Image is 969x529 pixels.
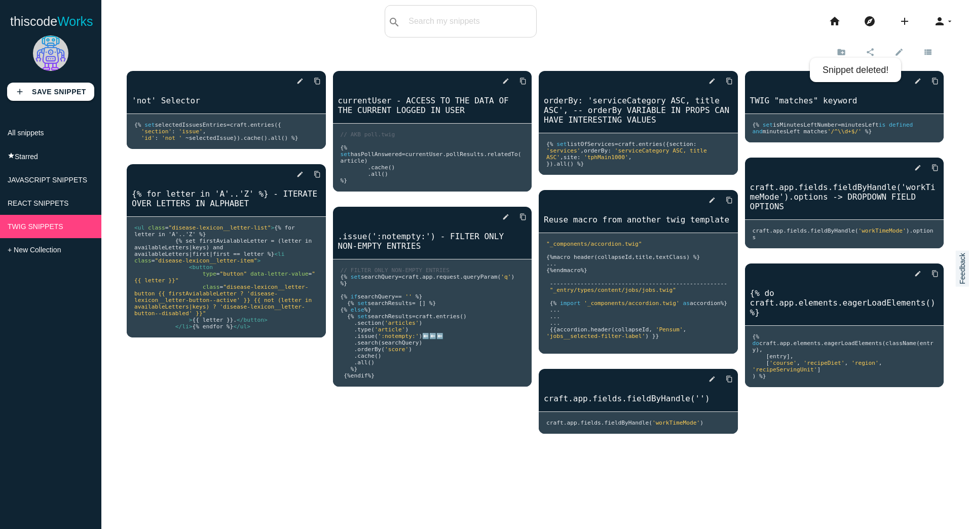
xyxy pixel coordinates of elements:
span: . [783,228,787,234]
span: '' [405,293,412,300]
a: edit [906,264,921,283]
a: edit [906,159,921,177]
span: searchQuery [381,339,419,346]
span: = [398,274,402,280]
span: )⬅️⬅️⬅️ [419,333,443,339]
span: TWIG SNIPPETS [8,222,63,231]
i: content_copy [314,72,321,90]
span: cache [371,164,388,171]
span: ---------------------------------------------------- [550,280,727,287]
span: accordion [556,326,587,333]
span: hasPollAnswered [351,151,402,158]
a: Copy to Clipboard [511,208,527,226]
span: : [172,128,175,135]
img: robot.png [33,35,68,71]
span: = [227,122,230,128]
span: {% [753,122,759,128]
span: {% [546,254,553,260]
span: app [773,228,783,234]
span: ) [419,320,422,326]
span: ( [594,254,598,260]
span: 'services' [546,147,580,154]
i: add [15,83,24,101]
i: add [899,5,911,37]
span: ( [375,333,378,339]
a: Copy to Clipboard [923,264,939,283]
a: Copy to Clipboard [306,72,321,90]
span: ( [371,326,375,333]
a: edit [288,72,304,90]
span: {% [341,307,347,313]
i: edit [296,165,304,183]
span: , [652,254,656,260]
span: craft [618,141,636,147]
span: 'serviceCategory ASC, title ASC' [546,147,710,161]
span: "button" [219,271,247,277]
span: %} [580,267,587,274]
span: . [587,326,591,333]
span: . [776,340,780,347]
span: all [556,161,567,167]
span: 'Pensum' [656,326,683,333]
span: pollResults [446,151,483,158]
span: }). [233,135,243,141]
span: {% [134,122,141,128]
span: searchQuery [357,293,395,300]
span: else [351,307,364,313]
i: edit [709,370,716,388]
span: craft [230,122,247,128]
span: }} [652,333,659,339]
span: {% [550,300,556,307]
span: ':notempty:' [378,333,419,339]
span: fields [787,228,807,234]
span: currentUser [405,151,443,158]
span: () [567,161,573,167]
span: if [351,293,357,300]
span: <ul [134,224,144,231]
span: title [635,254,652,260]
span: = [309,271,312,277]
span: isMinutesLeftNumber [773,122,838,128]
span: . [354,326,357,333]
span: ( [518,151,521,158]
span: REACT SNIPPETS [8,199,68,207]
span: article [341,158,364,164]
span: textClass [656,254,687,260]
span: {% [546,267,553,274]
span: ) [405,326,409,333]
span: () [388,164,395,171]
span: selectedIssuesEntries [155,122,226,128]
i: content_copy [931,264,939,283]
i: edit [502,208,509,226]
span: . [432,313,436,320]
i: share [866,43,875,60]
span: orderBy [584,147,608,154]
span: listOfServices [567,141,614,147]
i: content_copy [726,370,733,388]
span: 'q' [501,274,511,280]
span: import [560,300,580,307]
span: minutesLeft [841,122,879,128]
span: = [412,313,416,320]
span: 'article' [375,326,405,333]
span: <li [274,251,284,257]
span: = [838,122,841,128]
span: ... [550,320,560,326]
span: () [381,171,388,177]
span: "disease-lexicon__letter-button {{ firstAvialableLetter ? 'disease-lexicon__letter-button--active... [134,284,315,317]
span: ({ [274,122,281,128]
span: set [144,122,155,128]
span: fieldByHandle [810,228,855,234]
span: . [807,228,810,234]
span: > [257,257,261,264]
span: </li> [175,323,193,330]
span: . [247,122,250,128]
i: arrow_drop_down [946,5,954,37]
span: ~ [185,135,189,141]
span: issue [357,333,375,339]
a: Copy to Clipboard [923,72,939,90]
span: %} [364,307,371,313]
i: content_copy [931,72,939,90]
span: endmacro [553,267,580,274]
span: app [422,274,432,280]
